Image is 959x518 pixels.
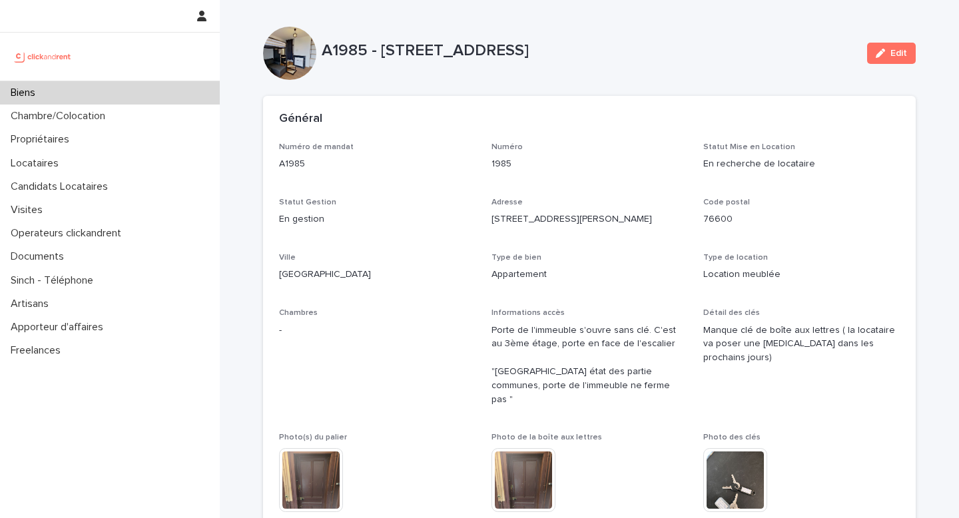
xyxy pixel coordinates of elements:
span: Code postal [703,198,750,206]
p: Locataires [5,157,69,170]
p: Appartement [491,268,688,282]
span: Statut Mise en Location [703,143,795,151]
p: Chambre/Colocation [5,110,116,123]
button: Edit [867,43,916,64]
p: En gestion [279,212,476,226]
p: En recherche de locataire [703,157,900,171]
p: [GEOGRAPHIC_DATA] [279,268,476,282]
p: Candidats Locataires [5,180,119,193]
p: Freelances [5,344,71,357]
p: Location meublée [703,268,900,282]
span: Statut Gestion [279,198,336,206]
p: Sinch - Téléphone [5,274,104,287]
span: Type de location [703,254,768,262]
span: Chambres [279,309,318,317]
p: Operateurs clickandrent [5,227,132,240]
img: UCB0brd3T0yccxBKYDjQ [11,43,75,70]
p: Apporteur d'affaires [5,321,114,334]
p: Propriétaires [5,133,80,146]
h2: Général [279,112,322,127]
p: 1985 [491,157,688,171]
span: Photo des clés [703,433,761,441]
span: Edit [890,49,907,58]
p: Manque clé de boîte aux lettres ( la locataire va poser une [MEDICAL_DATA] dans les prochains jours) [703,324,900,365]
span: Type de bien [491,254,541,262]
span: Numéro [491,143,523,151]
span: Informations accès [491,309,565,317]
p: Documents [5,250,75,263]
p: Biens [5,87,46,99]
p: - [279,324,476,338]
p: 76600 [703,212,900,226]
span: Photo(s) du palier [279,433,347,441]
span: Numéro de mandat [279,143,354,151]
p: [STREET_ADDRESS][PERSON_NAME] [491,212,688,226]
p: A1985 - [STREET_ADDRESS] [322,41,856,61]
p: Visites [5,204,53,216]
p: Artisans [5,298,59,310]
span: Détail des clés [703,309,760,317]
span: Photo de la boîte aux lettres [491,433,602,441]
span: Adresse [491,198,523,206]
p: Porte de l'immeuble s'ouvre sans clé. C'est au 3ème étage, porte en face de l'escalier "[GEOGRAPH... [491,324,688,407]
p: A1985 [279,157,476,171]
span: Ville [279,254,296,262]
